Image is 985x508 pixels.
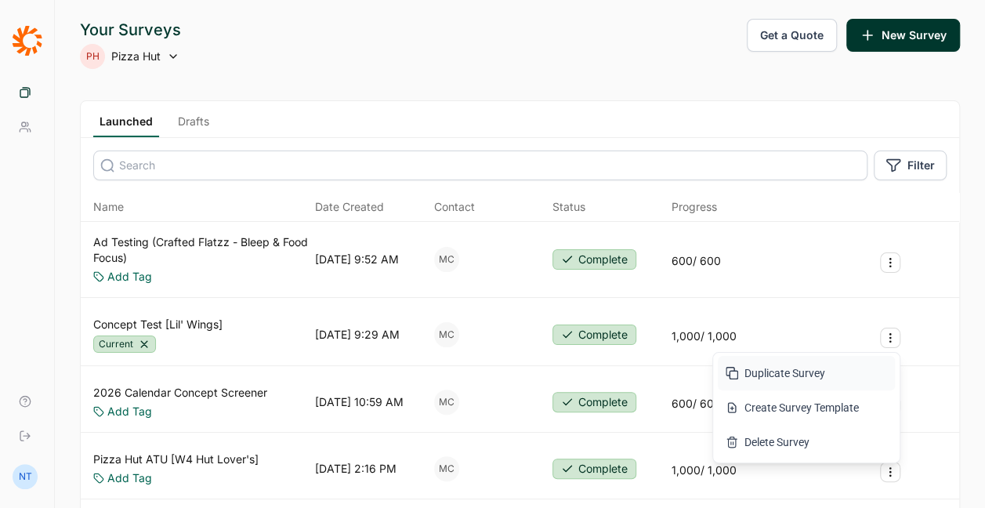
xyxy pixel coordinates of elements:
a: Ad Testing (Crafted Flatzz - Bleep & Food Focus) [93,234,309,266]
button: Survey Actions [880,462,900,482]
button: Duplicate Survey [718,356,895,390]
div: PH [80,44,105,69]
div: 600 / 600 [672,396,721,412]
div: 600 / 600 [672,253,721,269]
a: Concept Test [Lil' Wings] [93,317,223,332]
div: 1,000 / 1,000 [672,328,737,344]
span: Name [93,199,124,215]
button: Survey Actions [880,252,900,273]
div: [DATE] 10:59 AM [315,394,404,410]
div: Your Surveys [80,19,181,41]
button: Get a Quote [747,19,837,52]
button: Delete Survey [718,425,895,459]
div: MC [434,247,459,272]
a: Add Tag [107,470,152,486]
div: MC [434,322,459,347]
div: Contact [434,199,475,215]
div: MC [434,456,459,481]
a: Add Tag [107,269,152,285]
button: Filter [874,151,947,180]
span: Date Created [315,199,384,215]
button: Complete [552,325,636,345]
span: Filter [907,158,935,173]
button: Complete [552,459,636,479]
div: Progress [672,199,717,215]
input: Search [93,151,867,180]
a: Pizza Hut ATU [W4 Hut Lover's] [93,452,259,467]
button: Complete [552,392,636,412]
div: [DATE] 9:52 AM [315,252,399,267]
span: Pizza Hut [111,49,161,64]
div: Current [93,336,156,353]
div: [DATE] 9:29 AM [315,327,400,343]
div: [DATE] 2:16 PM [315,461,397,477]
div: Status [552,199,585,215]
button: Complete [552,249,636,270]
a: Launched [93,114,159,137]
a: Add Tag [107,404,152,419]
div: MC [434,390,459,415]
button: Create Survey Template [718,390,895,425]
div: NT [13,464,38,489]
button: New Survey [846,19,960,52]
a: 2026 Calendar Concept Screener [93,385,267,401]
a: Drafts [172,114,215,137]
button: Survey Actions [880,328,900,348]
div: 1,000 / 1,000 [672,463,737,478]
